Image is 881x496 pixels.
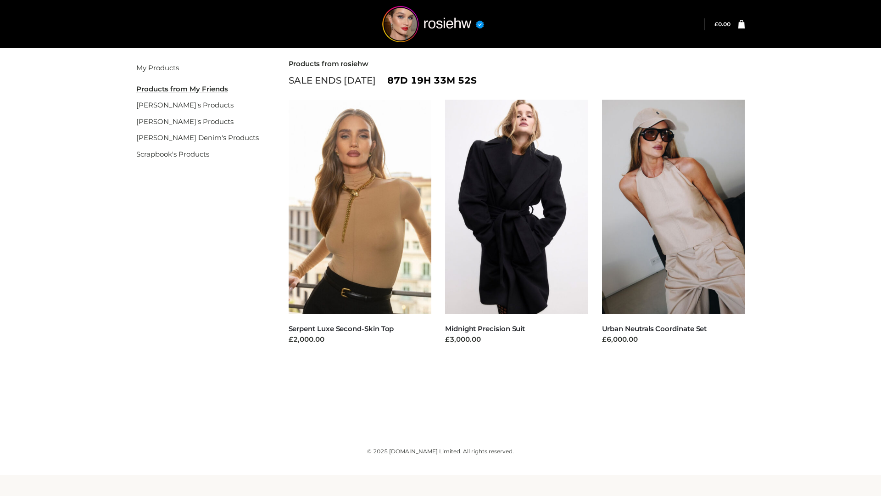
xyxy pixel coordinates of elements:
div: £3,000.00 [445,334,588,345]
a: My Products [136,63,179,72]
a: [PERSON_NAME] Denim's Products [136,133,259,142]
bdi: 0.00 [714,21,730,28]
img: rosiehw [364,6,502,42]
a: [PERSON_NAME]'s Products [136,117,234,126]
div: £2,000.00 [289,334,432,345]
span: 87d 19h 33m 52s [387,73,477,88]
a: Scrapbook's Products [136,150,209,158]
span: £ [714,21,718,28]
a: Serpent Luxe Second-Skin Top [289,324,394,333]
h2: Products from rosiehw [289,60,745,68]
a: Midnight Precision Suit [445,324,525,333]
u: Products from My Friends [136,85,228,93]
div: SALE ENDS [DATE] [289,73,745,88]
div: £6,000.00 [602,334,745,345]
a: Urban Neutrals Coordinate Set [602,324,707,333]
div: © 2025 [DOMAIN_NAME] Limited. All rights reserved. [136,447,745,456]
a: [PERSON_NAME]'s Products [136,101,234,109]
a: £0.00 [714,21,730,28]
